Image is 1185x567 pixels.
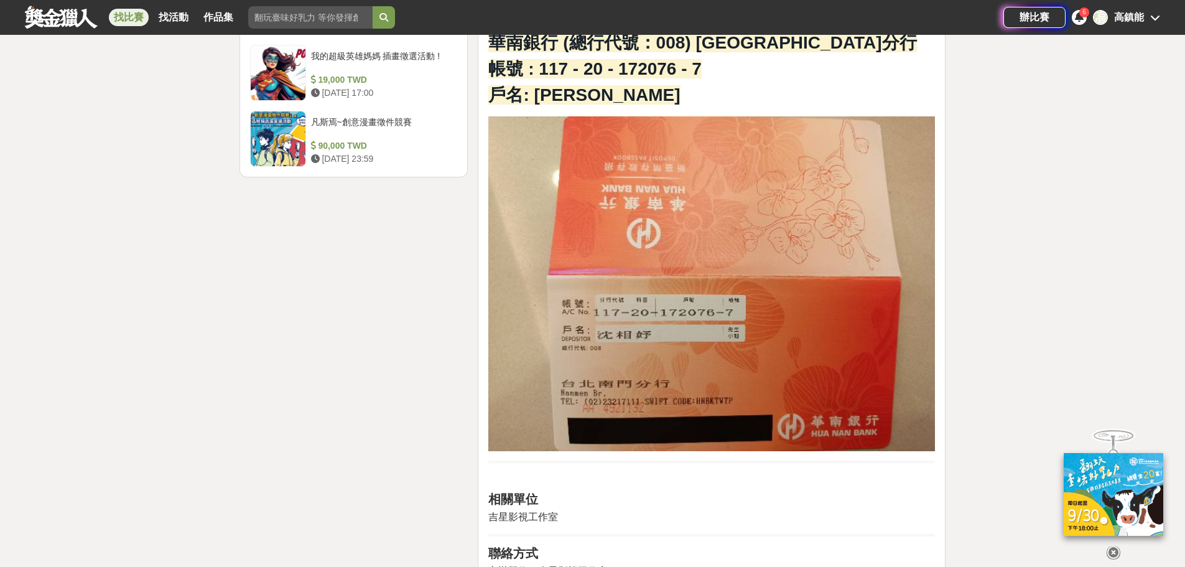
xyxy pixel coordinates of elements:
div: 凡斯焉~創意漫畫徵件競賽 [311,116,453,139]
strong: 聯絡方式 [488,546,538,560]
div: 90,000 TWD [311,139,453,152]
div: [DATE] 23:59 [311,152,453,166]
img: 123b5b0c-1bdb-4447-a4b4-dcd20adac7ae.jpg [488,116,935,452]
a: 作品集 [198,9,238,26]
a: 找活動 [154,9,193,26]
img: c171a689-fb2c-43c6-a33c-e56b1f4b2190.jpg [1064,444,1163,527]
strong: 相關單位 [488,492,538,506]
input: 翻玩臺味好乳力 等你發揮創意！ [248,6,373,29]
strong: 華南銀行 (總行代號：008) [GEOGRAPHIC_DATA]分行 [488,33,916,52]
a: 我的超級英雄媽媽 插畫徵選活動 ! 19,000 TWD [DATE] 17:00 [250,45,458,101]
div: 19,000 TWD [311,73,453,87]
a: 辦比賽 [1003,7,1066,28]
a: 凡斯焉~創意漫畫徵件競賽 90,000 TWD [DATE] 23:59 [250,111,458,167]
span: 6 [1082,9,1086,16]
strong: 戶名: [PERSON_NAME] [488,85,680,105]
strong: 帳號 : 117 - 20 - 172076 - 7 [488,59,701,78]
div: 高鎮能 [1114,10,1144,25]
div: 我的超級英雄媽媽 插畫徵選活動 ! [311,50,453,73]
span: 吉星影視工作室 [488,512,558,522]
div: [DATE] 17:00 [311,87,453,100]
a: 找比賽 [109,9,149,26]
div: 高 [1093,10,1108,25]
